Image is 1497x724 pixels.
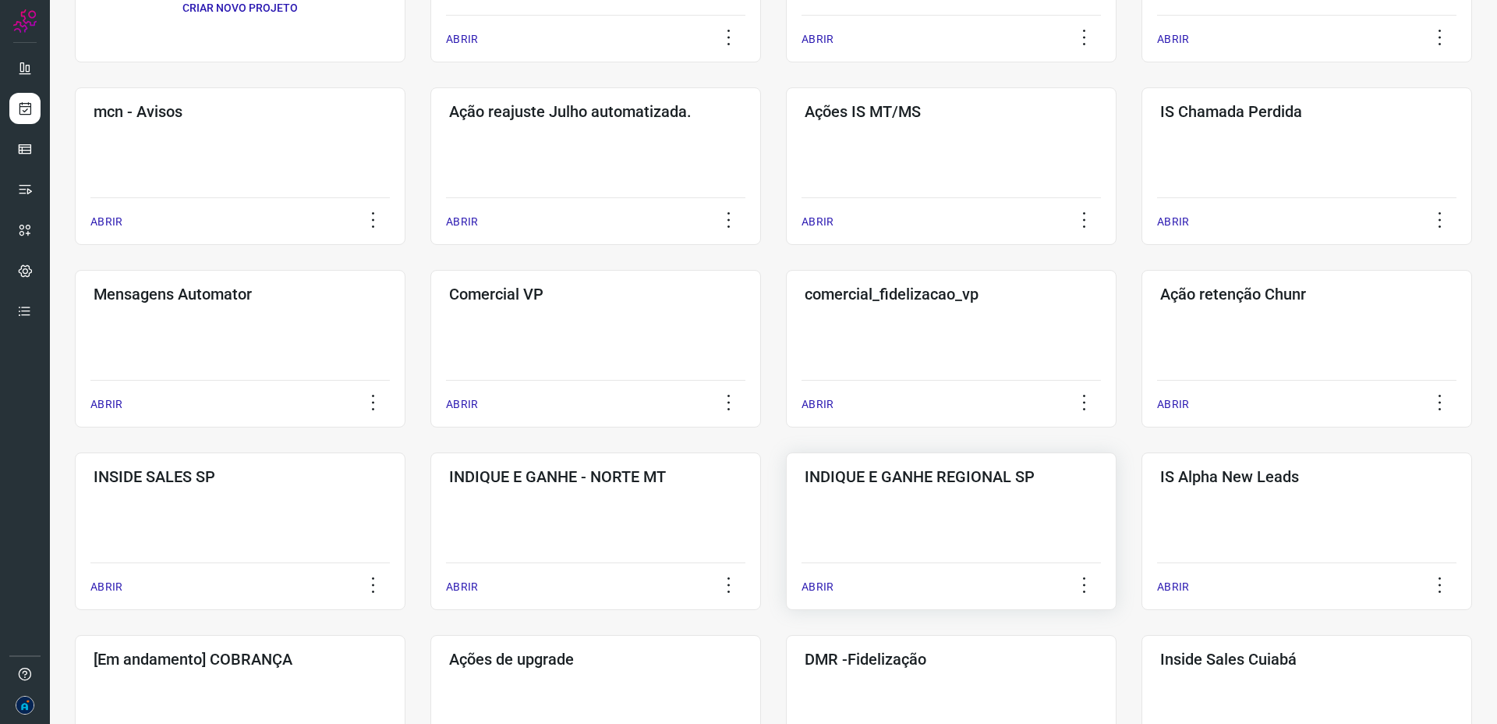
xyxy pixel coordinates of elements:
img: Logo [13,9,37,33]
img: 610993b183bf89f8f88aaece183d4038.png [16,696,34,715]
h3: INDIQUE E GANHE - NORTE MT [449,467,742,486]
h3: IS Alpha New Leads [1160,467,1453,486]
h3: Ação retenção Chunr [1160,285,1453,303]
p: ABRIR [1157,579,1189,595]
p: ABRIR [802,31,833,48]
h3: comercial_fidelizacao_vp [805,285,1098,303]
p: ABRIR [802,396,833,413]
p: ABRIR [1157,396,1189,413]
p: ABRIR [90,214,122,230]
p: ABRIR [446,214,478,230]
p: ABRIR [90,396,122,413]
h3: [Em andamento] COBRANÇA [94,650,387,669]
h3: Mensagens Automator [94,285,387,303]
h3: INDIQUE E GANHE REGIONAL SP [805,467,1098,486]
p: ABRIR [802,579,833,595]
p: ABRIR [802,214,833,230]
p: ABRIR [1157,31,1189,48]
p: ABRIR [446,579,478,595]
h3: Ação reajuste Julho automatizada. [449,102,742,121]
h3: IS Chamada Perdida [1160,102,1453,121]
h3: DMR -Fidelização [805,650,1098,669]
p: ABRIR [1157,214,1189,230]
p: ABRIR [446,31,478,48]
h3: Ações de upgrade [449,650,742,669]
p: ABRIR [90,579,122,595]
p: ABRIR [446,396,478,413]
h3: mcn - Avisos [94,102,387,121]
h3: Ações IS MT/MS [805,102,1098,121]
h3: INSIDE SALES SP [94,467,387,486]
h3: Inside Sales Cuiabá [1160,650,1453,669]
h3: Comercial VP [449,285,742,303]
